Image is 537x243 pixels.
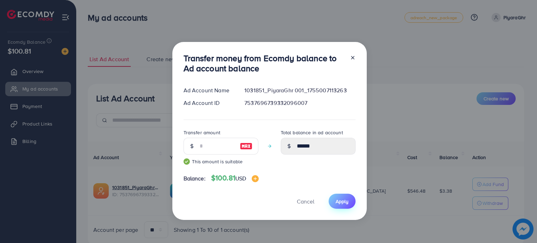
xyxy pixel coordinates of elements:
span: Cancel [297,198,314,205]
div: Ad Account ID [178,99,239,107]
img: image [252,175,259,182]
label: Total balance in ad account [281,129,343,136]
img: guide [184,158,190,165]
span: Apply [336,198,349,205]
button: Apply [329,194,356,209]
h3: Transfer money from Ecomdy balance to Ad account balance [184,53,344,73]
div: 7537696739332096007 [239,99,361,107]
label: Transfer amount [184,129,220,136]
button: Cancel [288,194,323,209]
small: This amount is suitable [184,158,258,165]
span: USD [235,174,246,182]
div: Ad Account Name [178,86,239,94]
img: image [240,142,252,150]
h4: $100.81 [211,174,259,183]
div: 1031851_PiyaraGhr 001_1755007113263 [239,86,361,94]
span: Balance: [184,174,206,183]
